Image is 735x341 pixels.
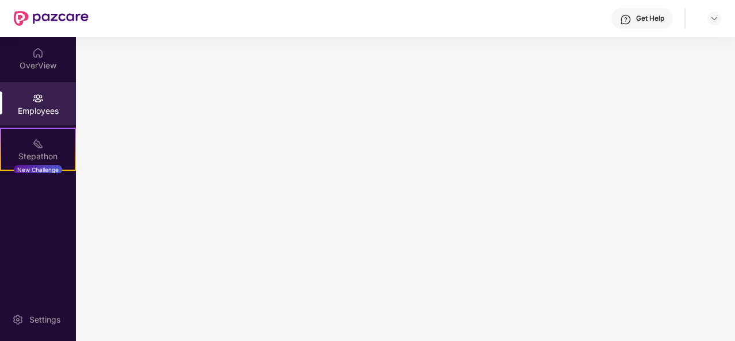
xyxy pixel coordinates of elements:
[32,47,44,59] img: svg+xml;base64,PHN2ZyBpZD0iSG9tZSIgeG1sbnM9Imh0dHA6Ly93d3cudzMub3JnLzIwMDAvc3ZnIiB3aWR0aD0iMjAiIG...
[12,314,24,325] img: svg+xml;base64,PHN2ZyBpZD0iU2V0dGluZy0yMHgyMCIgeG1sbnM9Imh0dHA6Ly93d3cudzMub3JnLzIwMDAvc3ZnIiB3aW...
[32,138,44,150] img: svg+xml;base64,PHN2ZyB4bWxucz0iaHR0cDovL3d3dy53My5vcmcvMjAwMC9zdmciIHdpZHRoPSIyMSIgaGVpZ2h0PSIyMC...
[710,14,719,23] img: svg+xml;base64,PHN2ZyBpZD0iRHJvcGRvd24tMzJ4MzIiIHhtbG5zPSJodHRwOi8vd3d3LnczLm9yZy8yMDAwL3N2ZyIgd2...
[14,11,89,26] img: New Pazcare Logo
[636,14,664,23] div: Get Help
[620,14,631,25] img: svg+xml;base64,PHN2ZyBpZD0iSGVscC0zMngzMiIgeG1sbnM9Imh0dHA6Ly93d3cudzMub3JnLzIwMDAvc3ZnIiB3aWR0aD...
[32,93,44,104] img: svg+xml;base64,PHN2ZyBpZD0iRW1wbG95ZWVzIiB4bWxucz0iaHR0cDovL3d3dy53My5vcmcvMjAwMC9zdmciIHdpZHRoPS...
[1,151,75,162] div: Stepathon
[26,314,64,325] div: Settings
[14,165,62,174] div: New Challenge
